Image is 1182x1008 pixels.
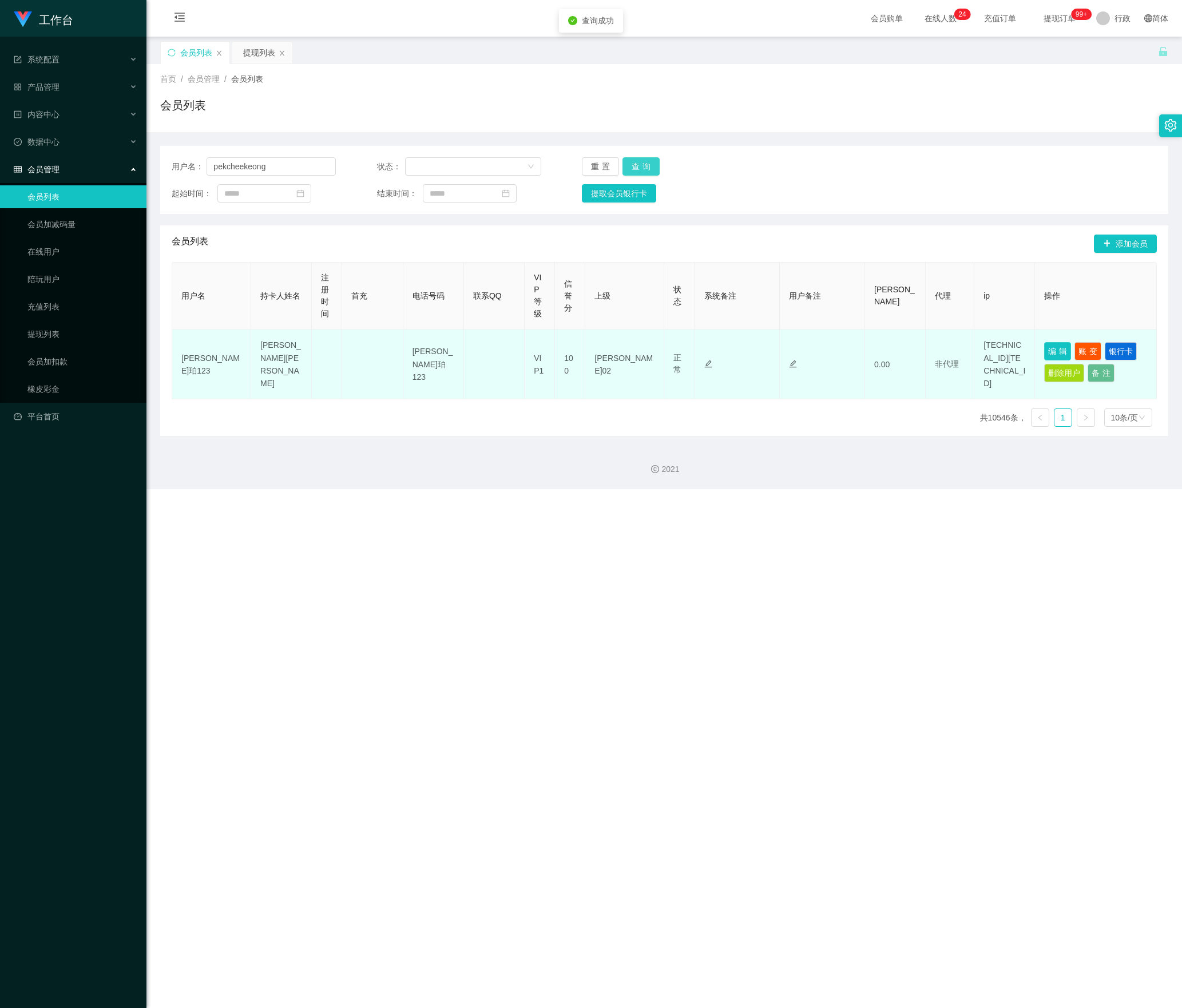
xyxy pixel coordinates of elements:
[954,9,970,20] sup: 24
[983,291,990,300] font: ip
[377,162,401,171] font: 状态：
[181,74,183,84] font: /
[260,291,300,300] font: 持卡人姓名
[789,291,821,300] font: 用户备注
[1074,342,1101,360] button: 账变
[351,291,367,300] font: 首充
[412,347,453,381] font: [PERSON_NAME]珀123
[1105,342,1137,360] button: 银行卡
[534,353,544,375] font: VIP1
[168,49,176,57] i: 图标：同步
[789,360,797,368] i: 图标：编辑
[527,163,534,171] i: 图标： 下
[27,110,60,119] font: 内容中心
[1164,119,1177,132] i: 图标：设置
[502,189,510,197] i: 图标：日历
[14,83,22,91] i: 图标: appstore-o
[984,14,1016,23] font: 充值订单
[925,14,957,23] font: 在线人数
[568,16,577,25] i: 图标：勾选圆圈
[594,291,610,300] font: 上级
[704,291,736,300] font: 系统备注
[1139,414,1145,422] i: 图标： 下
[27,240,137,263] a: 在线用户
[651,465,659,473] i: 图标：版权
[27,295,137,318] a: 充值列表
[622,157,660,176] button: 查询
[1158,46,1168,57] i: 图标： 解锁
[296,189,304,197] i: 图标：日历
[207,157,336,176] input: 请输入用户名
[1076,10,1087,18] font: 99+
[39,14,73,26] font: 工作台
[27,185,137,208] a: 会员列表
[582,16,614,25] font: 查询成功
[874,359,890,368] font: 0.00
[172,189,212,198] font: 起始时间：
[958,9,962,20] p: 2
[14,138,22,146] i: 图标: 检查-圆圈-o
[983,353,1025,387] font: [TECHNICAL_ID]
[27,323,137,346] a: 提现列表
[871,14,903,23] font: 会员购单
[1044,14,1076,23] font: 提现订单
[661,465,679,474] font: 2021
[181,291,205,300] font: 用户名
[1094,235,1157,253] button: 图标: 加号添加会员
[673,353,681,374] font: 正常
[1037,414,1044,421] i: 图标： 左
[27,268,137,291] a: 陪玩用户
[14,110,22,118] i: 图标：个人资料
[564,353,573,375] font: 100
[582,184,656,203] button: 提取会员银行卡
[27,55,60,64] font: 系统配置
[14,11,32,27] img: logo.9652507e.png
[172,236,208,246] font: 会员列表
[704,360,712,368] i: 图标：编辑
[180,48,212,57] font: 会员列表
[377,189,417,198] font: 结束时间：
[160,1,199,37] i: 图标: 菜单折叠
[473,291,502,300] font: 联系QQ
[1031,408,1049,427] li: 上一页
[172,162,204,171] font: 用户名：
[534,273,542,318] font: VIP等级
[1044,342,1071,360] button: 编辑
[1152,14,1168,23] font: 简体
[243,48,275,57] font: 提现列表
[321,273,329,318] font: 注册时间
[1054,408,1072,427] li: 1
[582,157,619,176] button: 重置
[1114,14,1131,23] font: 行政
[564,279,572,312] font: 信誉分
[962,10,966,18] font: 4
[27,165,60,174] font: 会员管理
[1144,14,1152,22] i: 图标: 全球
[874,285,915,306] font: [PERSON_NAME]
[27,378,137,400] a: 橡皮彩金
[1044,291,1060,300] font: 操作
[1111,409,1138,426] div: 10条/页
[1111,413,1138,422] font: 10条/页
[14,405,137,428] a: 图标：仪表板平台首页
[27,137,60,146] font: 数据中心
[935,359,959,368] font: 非代理
[673,285,681,306] font: 状态
[1077,408,1095,427] li: 下一页
[216,50,223,57] i: 图标： 关闭
[1044,364,1084,382] button: 删除用户
[279,50,285,57] i: 图标： 关闭
[412,291,445,300] font: 电话号码
[27,82,60,92] font: 产品管理
[14,165,22,173] i: 图标： 表格
[935,291,951,300] font: 代理
[260,340,301,362] font: [PERSON_NAME]
[983,340,1021,362] font: [TECHNICAL_ID]
[160,99,206,112] font: 会员列表
[27,350,137,373] a: 会员加扣款
[1082,414,1089,421] i: 图标： 右
[14,55,22,64] i: 图标： 表格
[1071,9,1092,20] sup: 1048
[27,213,137,236] a: 会员加减码量
[1088,364,1114,382] button: 备注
